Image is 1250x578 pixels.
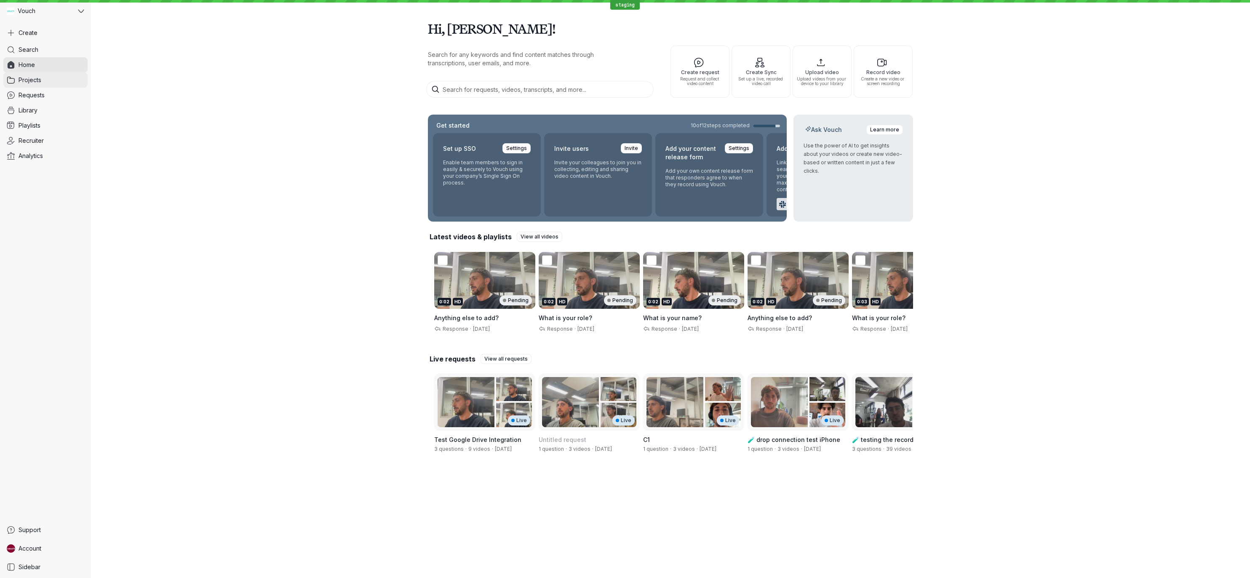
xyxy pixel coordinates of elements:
span: Create request [674,70,726,75]
span: Upload videos from your device to your library [796,77,848,86]
span: 3 videos [569,446,590,452]
span: 3 questions [852,446,881,452]
div: 0:03 [855,298,869,305]
h3: 🧪 testing the recorder webkit blob array buffer ting [852,436,953,444]
h2: Ask Vouch [804,126,844,134]
span: 🧪 drop connection test iPhone [748,436,840,443]
div: HD [766,298,776,305]
h2: Add your content release form [665,143,720,163]
a: Settings [502,143,531,153]
span: Playlists [19,121,40,130]
span: · [468,326,473,332]
span: What is your role? [539,314,592,321]
span: · [590,446,595,452]
span: Anything else to add? [434,314,499,321]
span: Created by Gary Zurnamer [595,446,612,452]
p: Use the power of AI to get insights about your videos or create new video-based or written conten... [804,142,903,175]
span: Requests [19,91,45,99]
div: HD [453,298,463,305]
a: Requests [3,88,88,103]
button: Create [3,25,88,40]
span: What is your name? [643,314,702,321]
span: Response [650,326,677,332]
div: HD [871,298,881,305]
div: Pending [499,295,532,305]
span: Analytics [19,152,43,160]
span: Home [19,61,35,69]
span: Invite [625,144,638,153]
a: Settings [725,143,753,153]
a: 10of12steps completed [691,122,780,129]
span: Created by Jay Almaraz [804,446,821,452]
span: Request and collect video content [674,77,726,86]
span: Learn more [870,126,899,134]
h2: Live requests [430,354,475,364]
span: 3 videos [777,446,799,452]
button: Create requestRequest and collect video content [670,45,729,98]
h2: Set up SSO [443,143,476,154]
span: Response [859,326,886,332]
span: Created by Gary Zurnamer [700,446,716,452]
span: Create a new video or screen recording [857,77,909,86]
a: Analytics [3,148,88,163]
button: Create SyncSet up a live, recorded video call [732,45,791,98]
span: Library [19,106,37,115]
span: [DATE] [891,326,908,332]
button: Record videoCreate a new video or screen recording [854,45,913,98]
span: 9 videos [468,446,490,452]
span: · [881,446,886,452]
h2: Add integrations [777,143,825,154]
h2: Invite users [554,143,589,154]
span: Support [19,526,41,534]
span: Upload video [796,70,848,75]
span: Vouch [18,7,35,15]
span: · [799,446,804,452]
img: Vouch avatar [7,7,14,15]
span: · [886,326,891,332]
span: · [773,446,777,452]
span: · [677,326,682,332]
a: View all videos [517,232,562,242]
span: View all videos [521,233,558,241]
span: Response [545,326,573,332]
span: 1 question [643,446,668,452]
h1: Hi, [PERSON_NAME]! [428,17,913,40]
span: Search [19,45,38,54]
span: Anything else to add? [748,314,812,321]
div: HD [557,298,567,305]
span: · [911,446,916,452]
a: View all requests [481,354,532,364]
h2: Latest videos & playlists [430,232,512,241]
div: Vouch [3,3,76,19]
span: Untitled request [539,436,586,443]
div: 0:02 [646,298,660,305]
span: Settings [729,144,749,153]
div: 0:02 [438,298,451,305]
span: Create Sync [735,70,787,75]
span: Test Google Drive Integration [434,436,521,443]
span: 1 question [539,446,564,452]
span: [DATE] [682,326,699,332]
span: Set up a live, recorded video call [735,77,787,86]
span: · [668,446,673,452]
img: Stephane avatar [7,544,15,553]
span: 3 videos [673,446,695,452]
span: C1 [643,436,650,443]
span: Settings [506,144,527,153]
p: Link your preferred apps to seamlessly incorporate Vouch into your current workflows and maximize... [777,159,864,193]
a: Search [3,42,88,57]
a: Home [3,57,88,72]
span: Response [441,326,468,332]
div: 0:02 [751,298,764,305]
span: Recruiter [19,136,44,145]
p: Invite your colleagues to join you in collecting, editing and sharing video content in Vouch. [554,159,642,179]
span: · [490,446,495,452]
div: Pending [813,295,845,305]
p: Enable team members to sign in easily & securely to Vouch using your company’s Single Sign On pro... [443,159,531,186]
span: Sidebar [19,563,40,571]
span: 10 of 12 steps completed [691,122,750,129]
span: 3 questions [434,446,464,452]
h2: Get started [435,121,471,130]
span: 🧪 testing the recorder webkit blob array buffer ting [852,436,946,452]
span: · [573,326,577,332]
